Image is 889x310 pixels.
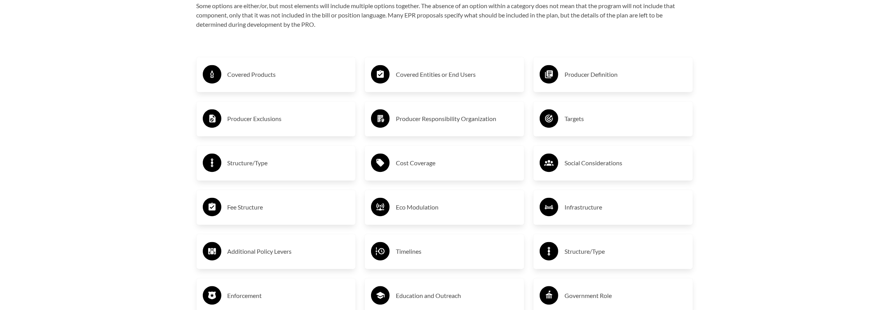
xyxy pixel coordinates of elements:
[228,201,350,214] h3: Fee Structure
[564,246,687,258] h3: Structure/Type
[396,113,518,125] h3: Producer Responsibility Organization
[197,2,693,29] p: Some options are either/or, but most elements will include multiple options together. The absence...
[396,201,518,214] h3: Eco Modulation
[564,201,687,214] h3: Infrastructure
[564,113,687,125] h3: Targets
[396,69,518,81] h3: Covered Entities or End Users
[564,69,687,81] h3: Producer Definition
[396,290,518,302] h3: Education and Outreach
[228,113,350,125] h3: Producer Exclusions
[228,290,350,302] h3: Enforcement
[564,157,687,170] h3: Social Considerations
[228,246,350,258] h3: Additional Policy Levers
[396,246,518,258] h3: Timelines
[564,290,687,302] h3: Government Role
[396,157,518,170] h3: Cost Coverage
[228,69,350,81] h3: Covered Products
[228,157,350,170] h3: Structure/Type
